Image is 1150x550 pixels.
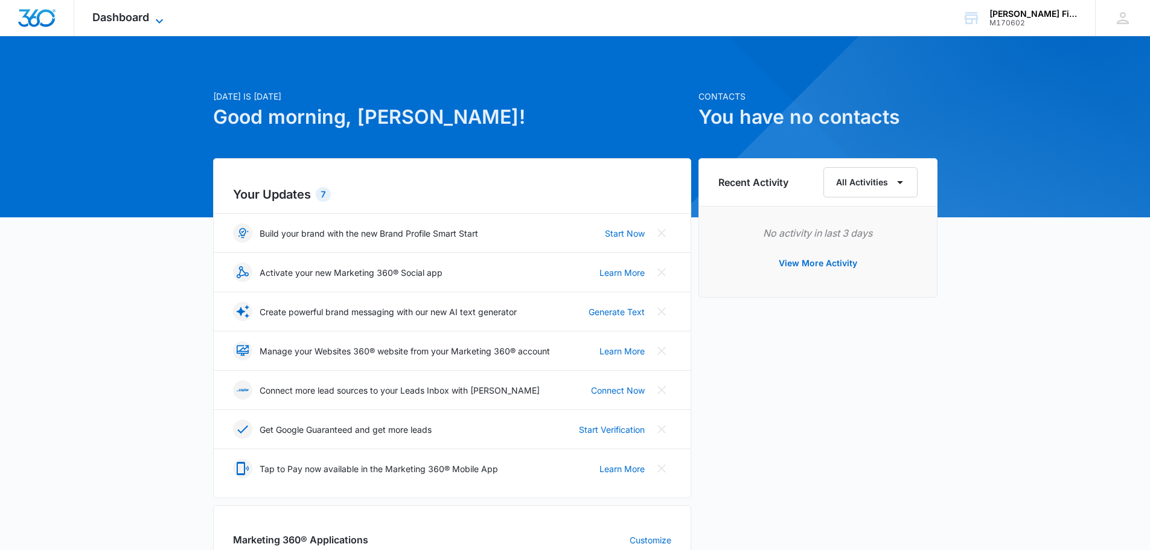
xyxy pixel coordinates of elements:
[698,103,938,132] h1: You have no contacts
[260,423,432,436] p: Get Google Guaranteed and get more leads
[599,345,645,357] a: Learn More
[316,187,331,202] div: 7
[652,420,671,439] button: Close
[260,462,498,475] p: Tap to Pay now available in the Marketing 360® Mobile App
[989,19,1078,27] div: account id
[579,423,645,436] a: Start Verification
[652,380,671,400] button: Close
[92,11,149,24] span: Dashboard
[260,345,550,357] p: Manage your Websites 360® website from your Marketing 360® account
[605,227,645,240] a: Start Now
[989,9,1078,19] div: account name
[213,90,691,103] p: [DATE] is [DATE]
[233,185,671,203] h2: Your Updates
[652,263,671,282] button: Close
[591,384,645,397] a: Connect Now
[260,266,442,279] p: Activate your new Marketing 360® Social app
[718,175,788,190] h6: Recent Activity
[652,302,671,321] button: Close
[233,532,368,547] h2: Marketing 360® Applications
[652,341,671,360] button: Close
[213,103,691,132] h1: Good morning, [PERSON_NAME]!
[652,223,671,243] button: Close
[698,90,938,103] p: Contacts
[260,384,540,397] p: Connect more lead sources to your Leads Inbox with [PERSON_NAME]
[599,266,645,279] a: Learn More
[260,227,478,240] p: Build your brand with the new Brand Profile Smart Start
[823,167,918,197] button: All Activities
[260,305,517,318] p: Create powerful brand messaging with our new AI text generator
[718,226,918,240] p: No activity in last 3 days
[599,462,645,475] a: Learn More
[630,534,671,546] a: Customize
[767,249,869,278] button: View More Activity
[652,459,671,478] button: Close
[589,305,645,318] a: Generate Text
